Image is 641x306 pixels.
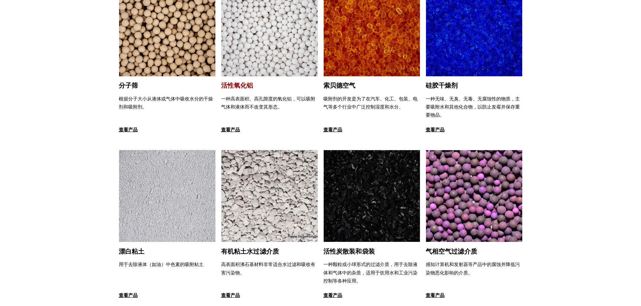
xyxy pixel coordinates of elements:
font: 有机粘土水过滤介质 [221,247,279,255]
font: 硅胶干燥剂 [426,81,458,89]
a: 漂白粘土 漂白粘土 用于去除液体（如油）中色素的吸附粘土 查看产品 [119,150,216,300]
font: 气相空气过滤介质 [426,247,477,255]
font: 查看产品 [221,127,240,132]
a: 活性炭散装和袋装 活性炭散装和袋装 一种颗粒或小球形式的过滤介质，用于去除液体和气体中的杂质，适用于饮用水和工业污染控制等各种应用。 查看产品 [323,150,420,300]
font: 查看产品 [426,292,444,298]
font: 查看产品 [119,127,138,132]
font: 根据分子大小从液体或气体中吸收水分的干燥剂和吸附剂。 [119,96,213,110]
font: 查看产品 [119,292,138,298]
font: 漂白粘土 [119,247,145,255]
font: 查看产品 [323,292,342,298]
font: 活性氧化铝 [221,81,253,89]
img: 活性炭散装和袋装 [324,150,420,243]
font: 活性炭散装和袋装 [323,247,375,255]
font: 查看产品 [323,127,342,132]
a: 有机粘土水过滤介质 有机粘土水过滤介质 高表面积沸石基材料非常适合水过滤和吸收有害污染物。 查看产品 [221,150,318,300]
font: 一种高表面积、高孔隙度的氧化铝，可以吸附气体和液体而不改变其形态。 [221,96,315,110]
font: 索贝德空气 [323,81,356,89]
img: 漂白粘土 [119,150,215,243]
font: 查看产品 [426,127,444,132]
font: 吸附剂的开发是为了在汽车、化工、包装、电气等多个行业中广泛控制湿度和水分。 [323,96,418,110]
font: 分子筛 [119,81,138,89]
font: 查看产品 [221,292,240,298]
font: 高表面积沸石基材料非常适合水过滤和吸收有害污染物。 [221,261,315,275]
img: 有机粘土水过滤介质 [221,150,318,243]
img: 气相空气过滤介质 [426,150,522,243]
font: 一种无味、无臭、无毒、无腐蚀性的物质，主要吸附水和其他化合物，以防止发霉并保存重要物品。 [426,96,520,118]
a: 气相空气过滤介质 气相空气过滤介质 感知计算机和发射器等产品中的腐蚀并降低污染物恶化影响的介质。 查看产品 [426,150,523,300]
font: 一种颗粒或小球形式的过滤介质，用于去除液体和气体中的杂质，适用于饮用水和工业污染控制等各种应用。 [323,261,418,283]
font: 感知计算机和发射器等产品中的腐蚀并降低污染物恶化影响的介质。 [426,261,520,275]
font: 用于去除液体（如油）中色素的吸附粘土 [119,261,204,267]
